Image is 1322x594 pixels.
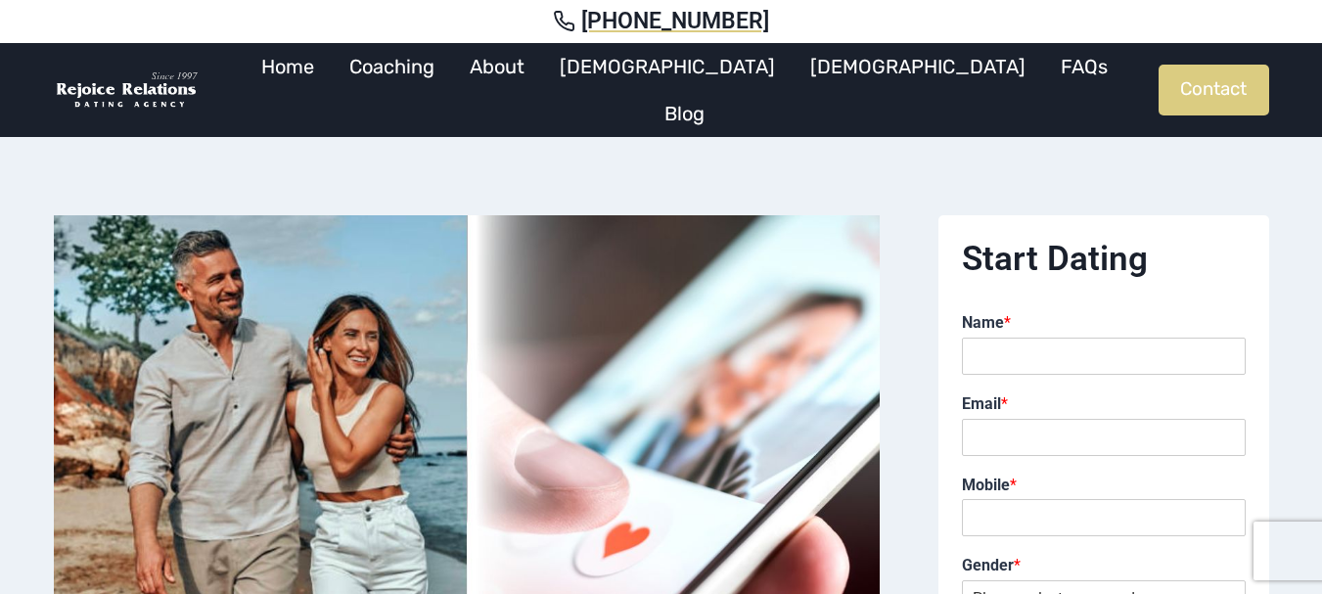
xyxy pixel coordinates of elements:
[210,43,1159,137] nav: Primary
[647,90,722,137] a: Blog
[962,313,1246,334] label: Name
[581,8,769,35] span: [PHONE_NUMBER]
[1159,65,1269,115] a: Contact
[962,556,1246,576] label: Gender
[452,43,542,90] a: About
[542,43,793,90] a: [DEMOGRAPHIC_DATA]
[54,70,201,111] img: Rejoice Relations
[1043,43,1125,90] a: FAQs
[962,476,1246,496] label: Mobile
[962,239,1246,280] h2: Start Dating
[23,8,1299,35] a: [PHONE_NUMBER]
[962,499,1246,536] input: Mobile
[332,43,452,90] a: Coaching
[793,43,1043,90] a: [DEMOGRAPHIC_DATA]
[962,394,1246,415] label: Email
[244,43,332,90] a: Home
